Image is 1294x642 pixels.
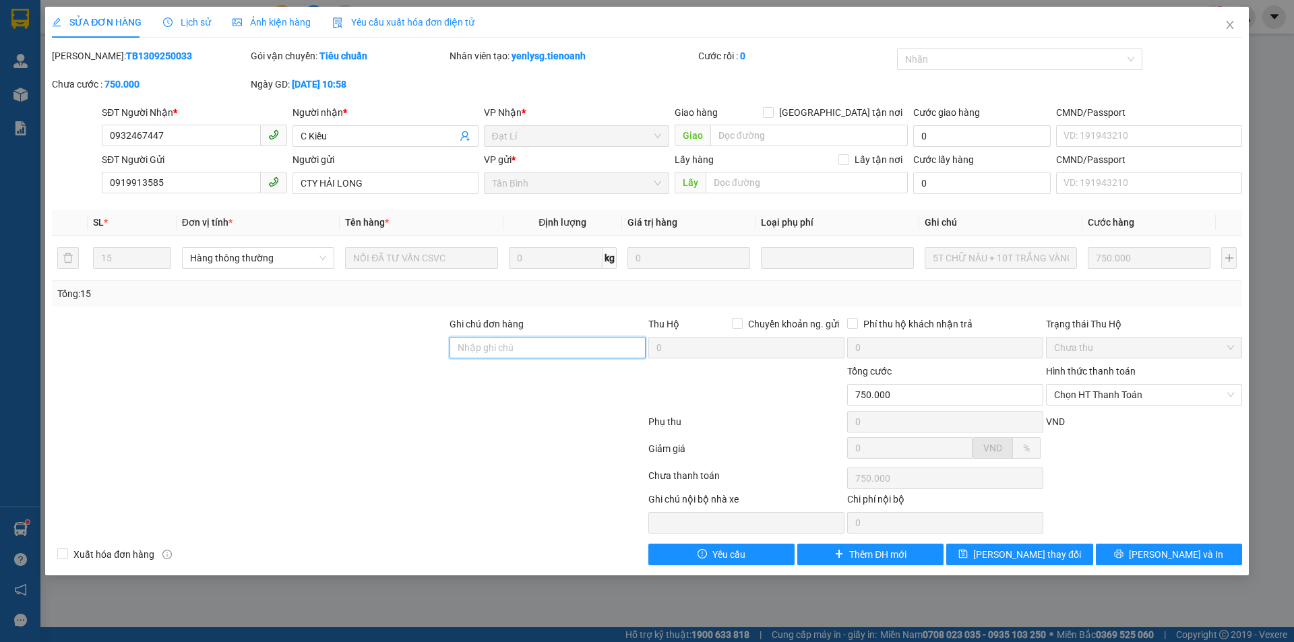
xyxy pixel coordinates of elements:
[1096,544,1242,565] button: printer[PERSON_NAME] và In
[648,319,679,329] span: Thu Hộ
[484,152,669,167] div: VP gửi
[492,126,661,146] span: Đạt Lí
[102,105,287,120] div: SĐT Người Nhận
[163,18,173,27] span: clock-circle
[1114,549,1123,560] span: printer
[1225,20,1235,30] span: close
[913,125,1051,147] input: Cước giao hàng
[946,544,1092,565] button: save[PERSON_NAME] thay đổi
[698,49,894,63] div: Cước rồi :
[182,217,233,228] span: Đơn vị tính
[710,125,908,146] input: Dọc đường
[648,544,795,565] button: exclamation-circleYêu cầu
[1023,443,1030,453] span: %
[983,443,1002,453] span: VND
[93,217,104,228] span: SL
[332,18,343,28] img: icon
[52,17,142,28] span: SỬA ĐƠN HÀNG
[450,49,696,63] div: Nhân viên tạo:
[627,217,677,228] span: Giá trị hàng
[233,17,311,28] span: Ảnh kiện hàng
[1056,105,1241,120] div: CMND/Passport
[1211,7,1249,44] button: Close
[1046,416,1065,427] span: VND
[1088,217,1134,228] span: Cước hàng
[52,18,61,27] span: edit
[849,152,908,167] span: Lấy tận nơi
[675,172,706,193] span: Lấy
[698,549,707,560] span: exclamation-circle
[484,107,522,118] span: VP Nhận
[675,107,718,118] span: Giao hàng
[913,107,980,118] label: Cước giao hàng
[973,547,1081,562] span: [PERSON_NAME] thay đổi
[675,125,710,146] span: Giao
[332,17,474,28] span: Yêu cầu xuất hóa đơn điện tử
[292,152,478,167] div: Người gửi
[1088,247,1210,269] input: 0
[268,176,279,187] span: phone
[913,172,1051,194] input: Cước lấy hàng
[1056,152,1241,167] div: CMND/Passport
[102,152,287,167] div: SĐT Người Gửi
[834,549,844,560] span: plus
[925,247,1077,269] input: Ghi Chú
[743,317,844,331] span: Chuyển khoản ng. gửi
[292,105,478,120] div: Người nhận
[104,79,140,90] b: 750.000
[740,51,745,61] b: 0
[52,77,248,92] div: Chưa cước :
[460,131,470,141] span: user-add
[627,247,750,269] input: 0
[712,547,745,562] span: Yêu cầu
[190,248,326,268] span: Hàng thông thường
[847,492,1043,512] div: Chi phí nội bộ
[774,105,908,120] span: [GEOGRAPHIC_DATA] tận nơi
[126,51,192,61] b: TB1309250033
[647,468,846,492] div: Chưa thanh toán
[919,210,1082,236] th: Ghi chú
[319,51,367,61] b: Tiêu chuẩn
[913,154,974,165] label: Cước lấy hàng
[706,172,908,193] input: Dọc đường
[163,17,211,28] span: Lịch sử
[858,317,978,331] span: Phí thu hộ khách nhận trả
[675,154,714,165] span: Lấy hàng
[345,247,497,269] input: VD: Bàn, Ghế
[57,247,79,269] button: delete
[647,441,846,465] div: Giảm giá
[1046,366,1136,377] label: Hình thức thanh toán
[512,51,586,61] b: yenlysg.tienoanh
[797,544,944,565] button: plusThêm ĐH mới
[57,286,499,301] div: Tổng: 15
[162,550,172,559] span: info-circle
[647,414,846,438] div: Phụ thu
[251,77,447,92] div: Ngày GD:
[233,18,242,27] span: picture
[648,492,844,512] div: Ghi chú nội bộ nhà xe
[756,210,919,236] th: Loại phụ phí
[268,129,279,140] span: phone
[1221,247,1236,269] button: plus
[849,547,906,562] span: Thêm ĐH mới
[492,173,661,193] span: Tân Bình
[450,337,646,358] input: Ghi chú đơn hàng
[847,366,892,377] span: Tổng cước
[603,247,617,269] span: kg
[345,217,389,228] span: Tên hàng
[1054,385,1234,405] span: Chọn HT Thanh Toán
[251,49,447,63] div: Gói vận chuyển:
[292,79,346,90] b: [DATE] 10:58
[68,547,160,562] span: Xuất hóa đơn hàng
[52,49,248,63] div: [PERSON_NAME]:
[958,549,968,560] span: save
[1129,547,1223,562] span: [PERSON_NAME] và In
[1046,317,1242,331] div: Trạng thái Thu Hộ
[450,319,524,329] label: Ghi chú đơn hàng
[1054,338,1234,358] span: Chưa thu
[538,217,586,228] span: Định lượng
